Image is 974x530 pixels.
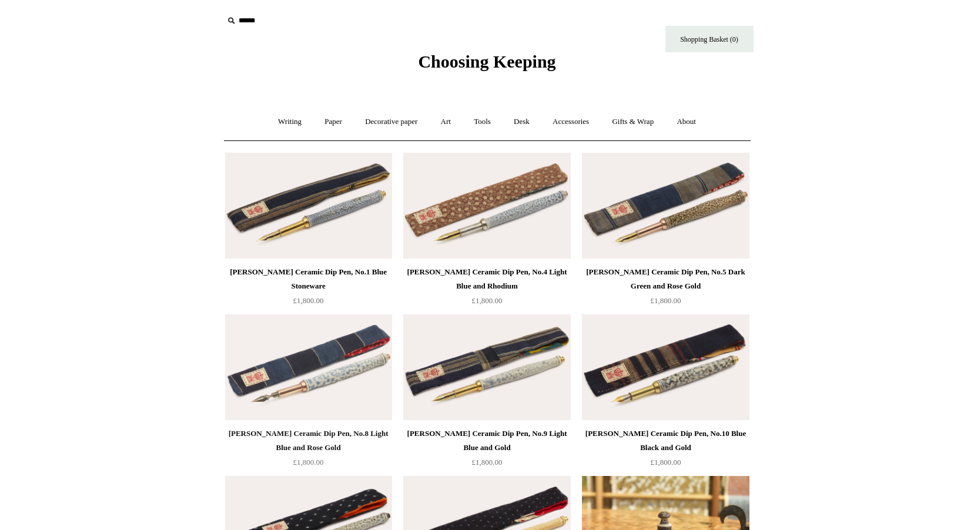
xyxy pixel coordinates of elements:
[472,296,503,305] span: £1,800.00
[403,314,570,420] a: Steve Harrison Ceramic Dip Pen, No.9 Light Blue and Gold Steve Harrison Ceramic Dip Pen, No.9 Lig...
[403,153,570,259] a: Steve Harrison Ceramic Dip Pen, No.4 Light Blue and Rhodium Steve Harrison Ceramic Dip Pen, No.4 ...
[225,314,392,420] img: Steve Harrison Ceramic Dip Pen, No.8 Light Blue and Rose Gold
[418,52,555,71] span: Choosing Keeping
[403,314,570,420] img: Steve Harrison Ceramic Dip Pen, No.9 Light Blue and Gold
[406,265,567,293] div: [PERSON_NAME] Ceramic Dip Pen, No.4 Light Blue and Rhodium
[651,296,681,305] span: £1,800.00
[601,106,664,137] a: Gifts & Wrap
[503,106,540,137] a: Desk
[665,26,754,52] a: Shopping Basket (0)
[403,265,570,313] a: [PERSON_NAME] Ceramic Dip Pen, No.4 Light Blue and Rhodium £1,800.00
[403,427,570,475] a: [PERSON_NAME] Ceramic Dip Pen, No.9 Light Blue and Gold £1,800.00
[542,106,600,137] a: Accessories
[228,427,389,455] div: [PERSON_NAME] Ceramic Dip Pen, No.8 Light Blue and Rose Gold
[651,458,681,467] span: £1,800.00
[403,153,570,259] img: Steve Harrison Ceramic Dip Pen, No.4 Light Blue and Rhodium
[585,427,746,455] div: [PERSON_NAME] Ceramic Dip Pen, No.10 Blue Black and Gold
[463,106,501,137] a: Tools
[582,153,749,259] a: Steve Harrison Ceramic Dip Pen, No.5 Dark Green and Rose Gold Steve Harrison Ceramic Dip Pen, No....
[293,296,324,305] span: £1,800.00
[293,458,324,467] span: £1,800.00
[225,153,392,259] img: Steve Harrison Ceramic Dip Pen, No.1 Blue Stoneware
[228,265,389,293] div: [PERSON_NAME] Ceramic Dip Pen, No.1 Blue Stoneware
[267,106,312,137] a: Writing
[354,106,428,137] a: Decorative paper
[225,265,392,313] a: [PERSON_NAME] Ceramic Dip Pen, No.1 Blue Stoneware £1,800.00
[430,106,461,137] a: Art
[666,106,707,137] a: About
[225,314,392,420] a: Steve Harrison Ceramic Dip Pen, No.8 Light Blue and Rose Gold Steve Harrison Ceramic Dip Pen, No....
[225,153,392,259] a: Steve Harrison Ceramic Dip Pen, No.1 Blue Stoneware Steve Harrison Ceramic Dip Pen, No.1 Blue Sto...
[582,314,749,420] a: Steve Harrison Ceramic Dip Pen, No.10 Blue Black and Gold Steve Harrison Ceramic Dip Pen, No.10 B...
[314,106,353,137] a: Paper
[472,458,503,467] span: £1,800.00
[582,427,749,475] a: [PERSON_NAME] Ceramic Dip Pen, No.10 Blue Black and Gold £1,800.00
[582,314,749,420] img: Steve Harrison Ceramic Dip Pen, No.10 Blue Black and Gold
[406,427,567,455] div: [PERSON_NAME] Ceramic Dip Pen, No.9 Light Blue and Gold
[585,265,746,293] div: [PERSON_NAME] Ceramic Dip Pen, No.5 Dark Green and Rose Gold
[225,427,392,475] a: [PERSON_NAME] Ceramic Dip Pen, No.8 Light Blue and Rose Gold £1,800.00
[418,61,555,69] a: Choosing Keeping
[582,153,749,259] img: Steve Harrison Ceramic Dip Pen, No.5 Dark Green and Rose Gold
[582,265,749,313] a: [PERSON_NAME] Ceramic Dip Pen, No.5 Dark Green and Rose Gold £1,800.00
